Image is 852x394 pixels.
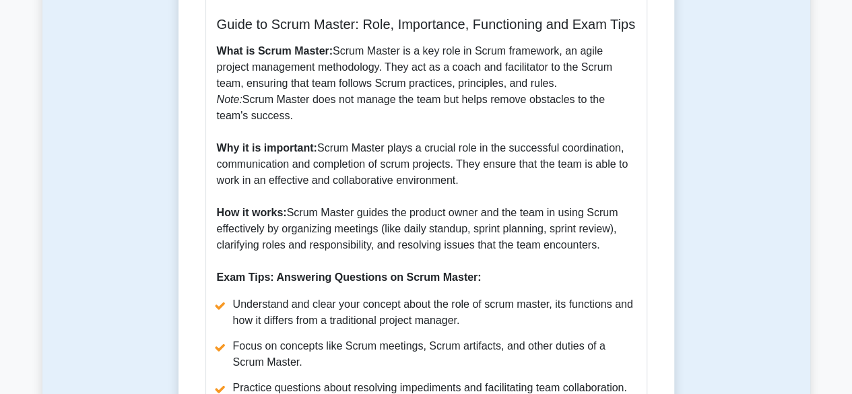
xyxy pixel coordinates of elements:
[217,207,287,218] b: How it works:
[217,45,333,57] b: What is Scrum Master:
[217,16,636,32] h5: Guide to Scrum Master: Role, Importance, Functioning and Exam Tips
[217,296,636,329] li: Understand and clear your concept about the role of scrum master, its functions and how it differ...
[217,142,317,154] b: Why it is important:
[217,43,636,286] p: Scrum Master is a key role in Scrum framework, an agile project management methodology. They act ...
[217,338,636,370] li: Focus on concepts like Scrum meetings, Scrum artifacts, and other duties of a Scrum Master.
[217,94,242,105] i: Note:
[217,271,482,283] b: Exam Tips: Answering Questions on Scrum Master:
